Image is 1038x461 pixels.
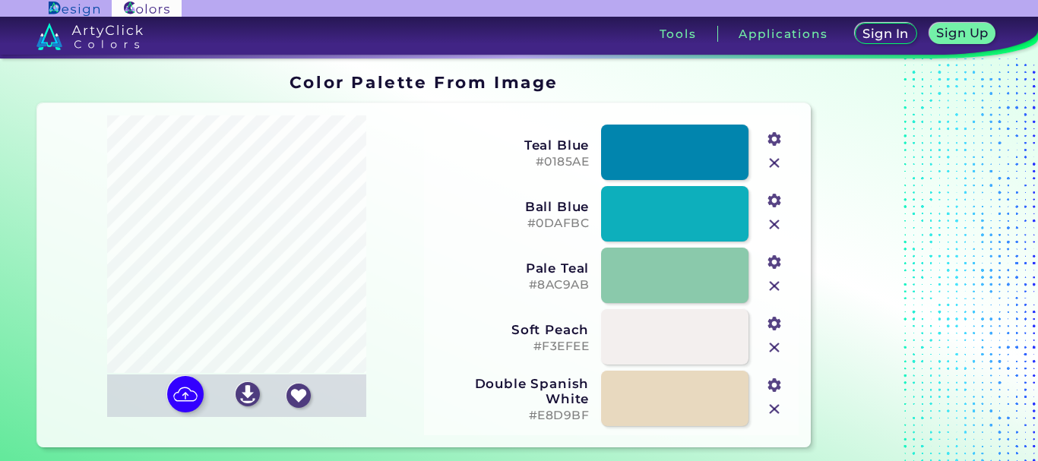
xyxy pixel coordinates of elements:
img: icon_close.svg [764,153,784,173]
a: Sign Up [932,24,992,43]
h5: #0DAFBC [434,216,589,231]
h5: #8AC9AB [434,278,589,292]
h3: Double Spanish White [434,376,589,406]
h3: Pale Teal [434,260,589,276]
h3: Ball Blue [434,199,589,214]
img: icon_close.svg [764,215,784,235]
h5: #E8D9BF [434,409,589,423]
h5: Sign In [865,28,906,39]
h5: #0185AE [434,155,589,169]
img: icon_close.svg [764,276,784,296]
img: icon_favourite_white.svg [286,384,311,408]
img: icon_download_white.svg [236,382,260,406]
img: logo_artyclick_colors_white.svg [36,23,144,50]
h5: Sign Up [939,27,986,39]
img: icon picture [167,376,204,412]
h3: Soft Peach [434,322,589,337]
h5: #F3EFEE [434,339,589,354]
h3: Teal Blue [434,137,589,153]
img: icon_close.svg [764,399,784,419]
img: ArtyClick Design logo [49,2,100,16]
a: Sign In [858,24,914,43]
h1: Color Palette From Image [290,71,559,93]
img: icon_close.svg [764,338,784,358]
h3: Applications [739,28,828,39]
h3: Tools [660,28,697,39]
